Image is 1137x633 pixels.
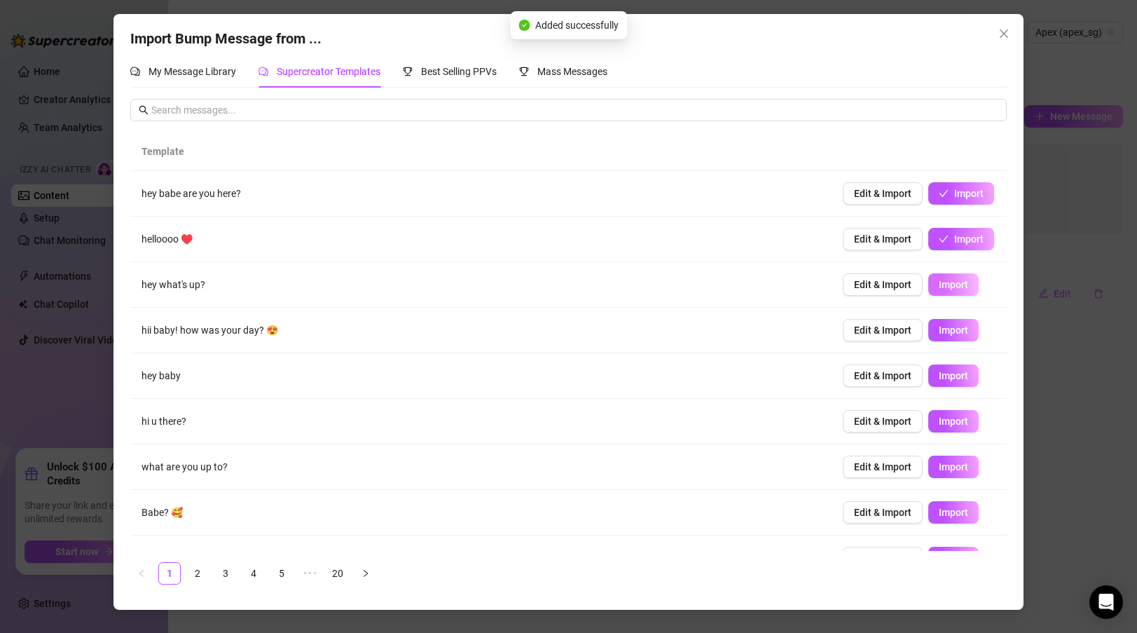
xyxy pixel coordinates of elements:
[843,273,923,296] button: Edit & Import
[519,67,529,76] span: trophy
[130,353,831,399] td: hey baby
[130,30,322,47] span: Import Bump Message from ...
[939,507,968,518] span: Import
[843,456,923,478] button: Edit & Import
[939,279,968,290] span: Import
[954,233,984,245] span: Import
[928,501,979,524] button: Import
[130,308,831,353] td: hii baby! how was your day? 😍
[130,132,831,171] th: Template
[130,562,153,585] li: Previous Page
[939,234,949,244] span: check
[928,273,979,296] button: Import
[130,536,831,581] td: what's up?
[158,562,181,585] li: 1
[139,105,149,115] span: search
[843,319,923,341] button: Edit & Import
[843,501,923,524] button: Edit & Import
[421,66,497,77] span: Best Selling PPVs
[928,228,994,250] button: Import
[939,325,968,336] span: Import
[214,562,237,585] li: 3
[130,444,831,490] td: what are you up to?
[243,563,264,584] a: 4
[354,562,377,585] li: Next Page
[928,456,979,478] button: Import
[854,416,911,427] span: Edit & Import
[843,182,923,205] button: Edit & Import
[187,563,208,584] a: 2
[854,507,911,518] span: Edit & Import
[137,569,146,578] span: left
[535,18,619,33] span: Added successfully
[854,461,911,472] span: Edit & Import
[954,188,984,199] span: Import
[149,66,236,77] span: My Message Library
[271,563,292,584] a: 5
[159,563,180,584] a: 1
[939,189,949,198] span: check
[259,67,268,76] span: comment
[298,562,321,585] li: Next 5 Pages
[130,67,140,76] span: comment
[327,563,348,584] a: 20
[939,416,968,427] span: Import
[354,562,377,585] button: right
[928,410,979,433] button: Import
[928,319,979,341] button: Import
[939,461,968,472] span: Import
[854,188,911,199] span: Edit & Import
[843,547,923,569] button: Edit & Import
[277,66,380,77] span: Supercreator Templates
[361,569,370,578] span: right
[854,370,911,381] span: Edit & Import
[928,547,979,569] button: Import
[843,410,923,433] button: Edit & Import
[537,66,607,77] span: Mass Messages
[130,262,831,308] td: hey what's up?
[130,399,831,444] td: hi u there?
[326,562,349,585] li: 20
[298,562,321,585] span: •••
[854,325,911,336] span: Edit & Import
[998,28,1009,39] span: close
[993,22,1015,45] button: Close
[518,20,530,31] span: check-circle
[130,490,831,536] td: Babe? 🥰
[843,228,923,250] button: Edit & Import
[130,171,831,217] td: hey babe are you here?
[854,233,911,245] span: Edit & Import
[270,562,293,585] li: 5
[854,279,911,290] span: Edit & Import
[1089,585,1123,619] div: Open Intercom Messenger
[843,365,923,387] button: Edit & Import
[939,370,968,381] span: Import
[130,562,153,585] button: left
[151,102,998,118] input: Search messages...
[130,217,831,262] td: helloooo ♥️
[242,562,265,585] li: 4
[993,28,1015,39] span: Close
[186,562,209,585] li: 2
[928,365,979,387] button: Import
[215,563,236,584] a: 3
[928,182,994,205] button: Import
[403,67,413,76] span: trophy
